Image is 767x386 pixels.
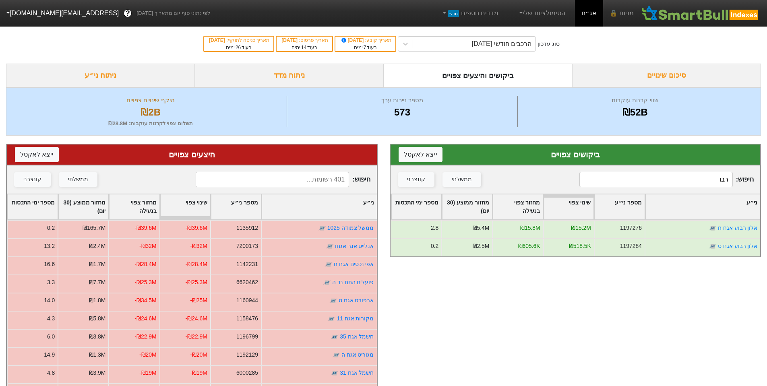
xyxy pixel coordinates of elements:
div: ביקושים צפויים [399,149,753,161]
button: קונצרני [14,172,51,187]
div: ₪3.8M [89,332,106,341]
div: ₪1.3M [89,351,106,359]
div: ניתוח מדד [195,64,384,87]
div: -₪39.6M [134,224,156,232]
span: חיפוש : [579,172,754,187]
div: -₪28.4M [186,260,207,268]
div: -₪22.9M [134,332,156,341]
a: חשמל אגח 31 [340,369,374,376]
div: -₪25.3M [134,278,156,287]
div: היצעים צפויים [15,149,369,161]
div: 13.2 [44,242,55,250]
div: 16.6 [44,260,55,268]
a: הסימולציות שלי [515,5,569,21]
div: Toggle SortBy [391,194,441,219]
div: -₪19M [190,369,207,377]
div: 0.2 [430,242,438,250]
div: -₪32M [190,242,207,250]
div: 0.2 [47,224,55,232]
img: tase link [331,369,339,377]
div: סיכום שינויים [572,64,761,87]
div: תאריך פרסום : [281,37,328,44]
div: 3.3 [47,278,55,287]
div: 1197284 [620,242,641,250]
div: תאריך קובע : [339,37,391,44]
div: -₪32M [139,242,157,250]
button: ממשלתי [59,172,97,187]
div: -₪19M [139,369,157,377]
div: 6.0 [47,332,55,341]
div: בעוד ימים [208,44,269,51]
div: -₪24.6M [134,314,156,323]
span: חיפוש : [196,172,370,187]
div: Toggle SortBy [594,194,644,219]
div: -₪25M [190,296,207,305]
div: -₪34.5M [134,296,156,305]
a: ארפורט אגח ט [339,297,374,303]
div: 1158476 [236,314,258,323]
button: ייצא לאקסל [15,147,59,162]
div: 6620462 [236,278,258,287]
button: ייצא לאקסל [399,147,442,162]
div: ניתוח ני״ע [6,64,195,87]
img: tase link [329,297,337,305]
div: ממשלתי [452,175,472,184]
div: ביקושים והיצעים צפויים [384,64,573,87]
span: לפי נתוני סוף יום מתאריך [DATE] [136,9,210,17]
span: [DATE] [340,37,365,43]
div: Toggle SortBy [544,194,593,219]
div: מספר ניירות ערך [289,96,515,105]
div: 1197276 [620,224,641,232]
span: חדש [448,10,459,17]
div: Toggle SortBy [645,194,760,219]
div: Toggle SortBy [160,194,210,219]
a: אלון רבוע אגח ט [717,243,757,249]
div: Toggle SortBy [262,194,376,219]
img: tase link [325,260,333,268]
img: tase link [708,224,716,232]
div: Toggle SortBy [442,194,492,219]
div: ₪7.7M [89,278,106,287]
div: Toggle SortBy [58,194,108,219]
div: Toggle SortBy [211,194,261,219]
a: אלון רבוע אגח ח [717,225,757,231]
a: אפי נכסים אגח ח [334,261,374,267]
div: ₪5.4M [472,224,489,232]
span: 14 [301,45,306,50]
div: Toggle SortBy [493,194,543,219]
div: הרכבים חודשי [DATE] [472,39,531,49]
div: קונצרני [23,175,41,184]
div: היקף שינויים צפויים [17,96,285,105]
div: ₪5.8M [89,314,106,323]
div: 1142231 [236,260,258,268]
a: חשמל אגח 35 [340,333,374,340]
div: 1192129 [236,351,258,359]
div: סוג עדכון [538,40,560,48]
img: tase link [331,333,339,341]
span: [DATE] [281,37,299,43]
span: [DATE] [209,37,226,43]
div: ₪2.4M [89,242,106,250]
input: 172 רשומות... [579,172,733,187]
div: ₪165.7M [83,224,105,232]
div: בעוד ימים [281,44,328,51]
div: בעוד ימים [339,44,391,51]
div: -₪25.3M [186,278,207,287]
div: 2.8 [430,224,438,232]
div: Toggle SortBy [8,194,58,219]
span: ? [126,8,130,19]
div: ₪52B [520,105,750,120]
div: 7200173 [236,242,258,250]
div: 1196799 [236,332,258,341]
img: tase link [318,224,326,232]
div: ₪518.5K [569,242,591,250]
div: ₪3.9M [89,369,106,377]
div: תאריך כניסה לתוקף : [208,37,269,44]
div: ₪2B [17,105,285,120]
div: ₪1.7M [89,260,106,268]
div: 1135912 [236,224,258,232]
div: תשלום צפוי לקרנות עוקבות : ₪28.8M [17,120,285,128]
button: קונצרני [398,172,434,187]
img: tase link [323,279,331,287]
input: 401 רשומות... [196,172,349,187]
